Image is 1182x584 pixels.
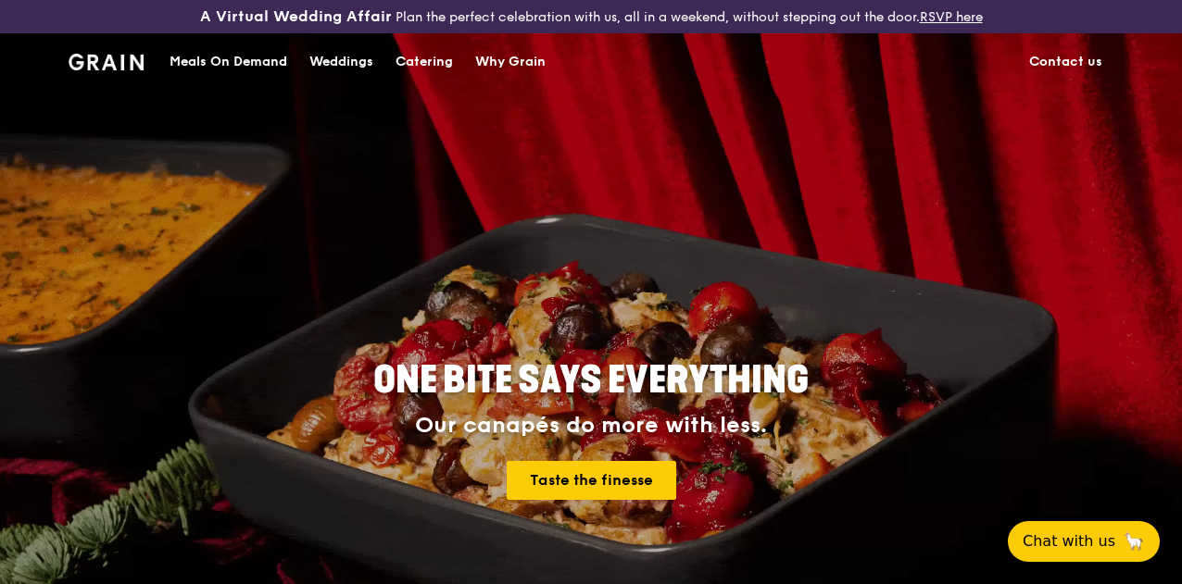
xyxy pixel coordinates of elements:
img: Grain [69,54,144,70]
a: Taste the finesse [507,461,676,500]
span: 🦙 [1123,530,1145,553]
div: Meals On Demand [170,34,287,90]
span: Chat with us [1023,530,1115,553]
div: Weddings [309,34,373,90]
a: Weddings [298,34,384,90]
div: Why Grain [475,34,546,90]
a: Why Grain [464,34,557,90]
a: Catering [384,34,464,90]
a: Contact us [1018,34,1113,90]
a: GrainGrain [69,32,144,88]
h3: A Virtual Wedding Affair [200,7,392,26]
div: Catering [396,34,453,90]
button: Chat with us🦙 [1008,521,1160,562]
div: Our canapés do more with less. [258,413,924,439]
div: Plan the perfect celebration with us, all in a weekend, without stepping out the door. [197,7,986,26]
a: RSVP here [920,9,983,25]
span: ONE BITE SAYS EVERYTHING [373,358,809,403]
